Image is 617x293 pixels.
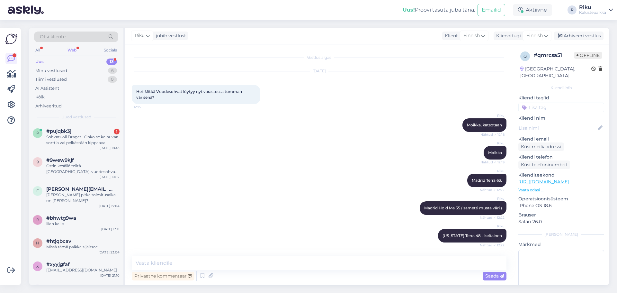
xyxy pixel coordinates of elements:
[518,154,604,160] p: Kliendi telefon
[46,221,120,227] div: liian kallis
[46,134,120,146] div: Sohvatuoli Drager...Onko se keinuvaa sorttia vai pelkästään kippaava
[403,7,415,13] b: Uus!
[135,32,145,39] span: Riku
[103,46,118,54] div: Socials
[518,212,604,218] p: Brauser
[579,5,613,15] a: RikuKalustepaikka
[480,160,505,165] span: Nähtud ✓ 12:19
[46,186,113,192] span: elina.anttikoski@hotmail.com
[46,285,72,290] span: #rplbebyn
[480,224,505,229] span: Riku
[106,59,117,65] div: 13
[108,68,117,74] div: 6
[66,46,78,54] div: Web
[101,227,120,232] div: [DATE] 13:11
[35,68,67,74] div: Minu vestlused
[518,232,604,237] div: [PERSON_NAME]
[36,217,39,222] span: b
[46,244,120,250] div: Missä tämä paikka sijaitsee
[467,123,502,127] span: Moikka, katsotaan
[136,89,243,100] span: Hei. Mitkä Vuodesohvat löytyy nyt varastossa tumman värisenä?
[513,4,552,16] div: Aktiivne
[518,142,564,151] div: Küsi meiliaadressi
[518,241,604,248] p: Märkmed
[37,160,39,164] span: 9
[518,95,604,101] p: Kliendi tag'id
[100,175,120,179] div: [DATE] 19:02
[132,55,506,60] div: Vestlus algas
[424,206,502,210] span: Madrid Hold Me 35 ( sametti musta väri )
[480,169,505,173] span: Riku
[132,68,506,74] div: [DATE]
[480,132,505,137] span: Nähtud ✓ 12:18
[494,32,521,39] div: Klienditugi
[579,5,606,10] div: Riku
[36,264,39,269] span: x
[5,33,17,45] img: Askly Logo
[35,94,45,100] div: Kõik
[518,85,604,91] div: Kliendi info
[478,4,505,16] button: Emailid
[100,146,120,151] div: [DATE] 18:43
[518,115,604,122] p: Kliendi nimi
[442,32,458,39] div: Klient
[480,215,505,220] span: Nähtud ✓ 12:22
[526,32,543,39] span: Finnish
[108,76,117,83] div: 0
[518,160,570,169] div: Küsi telefoninumbrit
[46,267,120,273] div: [EMAIL_ADDRESS][DOMAIN_NAME]
[518,172,604,179] p: Klienditeekond
[36,188,39,193] span: e
[153,32,186,39] div: juhib vestlust
[568,5,577,14] div: R
[100,273,120,278] div: [DATE] 21:10
[520,66,591,79] div: [GEOGRAPHIC_DATA], [GEOGRAPHIC_DATA]
[463,32,480,39] span: Finnish
[480,243,505,248] span: Nähtud ✓ 12:22
[574,52,602,59] span: Offline
[554,32,604,40] div: Arhiveeri vestlus
[518,196,604,202] p: Operatsioonisüsteem
[480,141,505,146] span: Riku
[36,241,39,245] span: h
[35,59,44,65] div: Uus
[40,33,66,40] span: Otsi kliente
[518,136,604,142] p: Kliendi email
[35,76,67,83] div: Tiimi vestlused
[114,129,120,134] div: 1
[443,233,502,238] span: [US_STATE] Terra 48 - keltainen
[132,272,194,280] div: Privaatne kommentaar
[480,196,505,201] span: Riku
[46,238,71,244] span: #htjqbcav
[34,46,41,54] div: All
[46,157,74,163] span: #9wew9kjf
[480,113,505,118] span: Riku
[46,192,120,204] div: [PERSON_NAME] pitkä toimitusaika on [PERSON_NAME]?
[35,103,62,109] div: Arhiveeritud
[99,250,120,255] div: [DATE] 23:04
[36,131,39,135] span: p
[99,204,120,208] div: [DATE] 17:04
[579,10,606,15] div: Kalustepaikka
[523,54,527,59] span: q
[488,150,502,155] span: Moikka
[518,218,604,225] p: Safari 26.0
[46,215,76,221] span: #bhwtg9wa
[485,273,504,279] span: Saada
[403,6,475,14] div: Proovi tasuta juba täna:
[518,179,569,185] a: [URL][DOMAIN_NAME]
[534,51,574,59] div: # qmrcsa51
[519,124,597,132] input: Lisa nimi
[46,261,70,267] span: #xyyjgfaf
[472,178,502,183] span: Madrid Terra 63,
[46,128,71,134] span: #pujqbk3j
[35,85,59,92] div: AI Assistent
[518,187,604,193] p: Vaata edasi ...
[134,105,158,109] span: 12:15
[46,163,120,175] div: Ostin kesällä teiltä [GEOGRAPHIC_DATA]-vuodesohvan. Toimittajilta puuttui silloin kokoamisohjeet ...
[518,202,604,209] p: iPhone OS 18.6
[480,188,505,192] span: Nähtud ✓ 12:22
[518,103,604,112] input: Lisa tag
[61,114,91,120] span: Uued vestlused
